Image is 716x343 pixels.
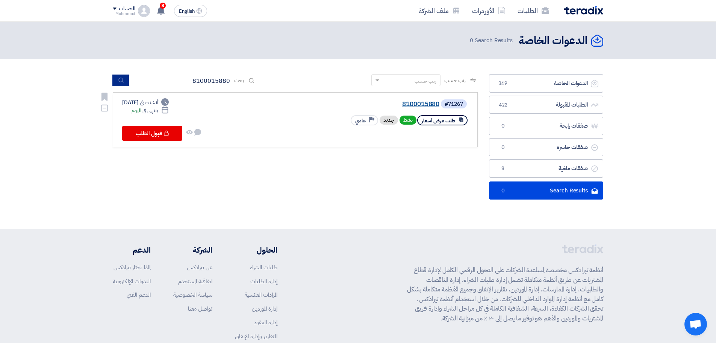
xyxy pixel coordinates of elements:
span: نشط [400,116,416,125]
div: رتب حسب [415,77,436,85]
div: جديد [380,116,398,125]
a: طلبات الشراء [250,263,277,271]
input: ابحث بعنوان أو رقم الطلب [129,75,234,86]
a: الطلبات [512,2,555,20]
span: 0 [498,187,507,195]
div: Mohmmad [113,12,135,16]
span: ينتهي في [142,107,158,114]
a: المزادات العكسية [245,291,277,299]
a: الدعوات الخاصة349 [489,74,603,93]
a: إدارة الطلبات [250,277,277,285]
img: Teradix logo [564,6,603,15]
span: أنشئت في [140,99,158,107]
span: بحث [234,76,244,84]
li: الحلول [235,244,277,256]
span: English [179,9,195,14]
span: 0 [470,36,473,44]
span: 8 [498,165,507,172]
span: 0 [498,144,507,151]
a: التقارير وإدارة الإنفاق [235,332,277,340]
a: الطلبات المقبولة422 [489,96,603,114]
a: صفقات رابحة0 [489,117,603,135]
div: #71267 [445,102,463,107]
span: رتب حسب [444,76,466,84]
span: طلب عرض أسعار [422,117,455,124]
a: إدارة الموردين [252,305,277,313]
a: صفقات ملغية8 [489,159,603,178]
div: اليوم [132,107,169,114]
a: سياسة الخصوصية [173,291,212,299]
button: قبول الطلب [122,126,182,141]
a: إدارة العقود [254,318,277,326]
span: 349 [498,80,507,87]
a: الدعم الفني [127,291,151,299]
a: الأوردرات [466,2,512,20]
li: الدعم [113,244,151,256]
a: تواصل معنا [188,305,212,313]
div: [DATE] [122,99,169,107]
a: دردشة مفتوحة [684,313,707,335]
span: 8 [160,3,166,9]
li: الشركة [173,244,212,256]
a: صفقات خاسرة0 [489,138,603,157]
span: 422 [498,101,507,109]
span: Search Results [470,36,513,45]
a: لماذا تختار تيرادكس [114,263,151,271]
a: اتفاقية المستخدم [178,277,212,285]
p: أنظمة تيرادكس مخصصة لمساعدة الشركات على التحول الرقمي الكامل لإدارة قطاع المشتريات عن طريق أنظمة ... [407,265,603,323]
a: 8100015880 [289,101,439,108]
span: 0 [498,122,507,130]
img: profile_test.png [138,5,150,17]
a: الندوات الإلكترونية [113,277,151,285]
a: Search Results0 [489,181,603,200]
div: الحساب [119,6,135,12]
a: عن تيرادكس [187,263,212,271]
h2: الدعوات الخاصة [519,34,587,48]
span: عادي [355,117,366,124]
a: ملف الشركة [413,2,466,20]
button: English [174,5,207,17]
